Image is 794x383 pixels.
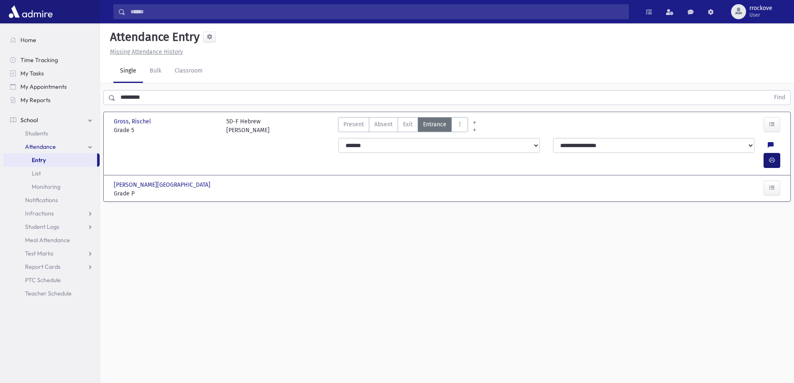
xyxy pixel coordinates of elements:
[20,96,50,104] span: My Reports
[3,273,100,287] a: PTC Schedule
[3,80,100,93] a: My Appointments
[20,36,36,44] span: Home
[114,189,218,198] span: Grade P
[3,127,100,140] a: Students
[110,48,183,55] u: Missing Attendance History
[3,93,100,107] a: My Reports
[125,4,629,19] input: Search
[3,67,100,80] a: My Tasks
[3,153,97,167] a: Entry
[3,220,100,233] a: Student Logs
[32,170,41,177] span: List
[343,120,364,129] span: Present
[25,263,60,270] span: Report Cards
[107,48,183,55] a: Missing Attendance History
[25,210,54,217] span: Infractions
[20,83,67,90] span: My Appointments
[20,116,38,124] span: School
[374,120,393,129] span: Absent
[143,60,168,83] a: Bulk
[749,12,772,18] span: User
[114,117,153,126] span: Gross, Rischel
[3,140,100,153] a: Attendance
[20,56,58,64] span: Time Tracking
[25,250,53,257] span: Test Marks
[769,90,790,105] button: Find
[113,60,143,83] a: Single
[25,196,58,204] span: Notifications
[25,130,48,137] span: Students
[403,120,413,129] span: Exit
[25,143,56,150] span: Attendance
[423,120,446,129] span: Entrance
[226,117,270,135] div: 5D-F Hebrew [PERSON_NAME]
[114,126,218,135] span: Grade 5
[32,156,46,164] span: Entry
[3,33,100,47] a: Home
[3,180,100,193] a: Monitoring
[338,117,468,135] div: AttTypes
[3,193,100,207] a: Notifications
[32,183,60,190] span: Monitoring
[7,3,55,20] img: AdmirePro
[114,180,212,189] span: [PERSON_NAME][GEOGRAPHIC_DATA]
[3,167,100,180] a: List
[3,233,100,247] a: Meal Attendance
[168,60,209,83] a: Classroom
[25,236,70,244] span: Meal Attendance
[3,53,100,67] a: Time Tracking
[749,5,772,12] span: rrockove
[25,276,61,284] span: PTC Schedule
[107,30,200,44] h5: Attendance Entry
[25,223,59,230] span: Student Logs
[3,207,100,220] a: Infractions
[3,260,100,273] a: Report Cards
[3,113,100,127] a: School
[3,287,100,300] a: Teacher Schedule
[20,70,44,77] span: My Tasks
[25,290,72,297] span: Teacher Schedule
[3,247,100,260] a: Test Marks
